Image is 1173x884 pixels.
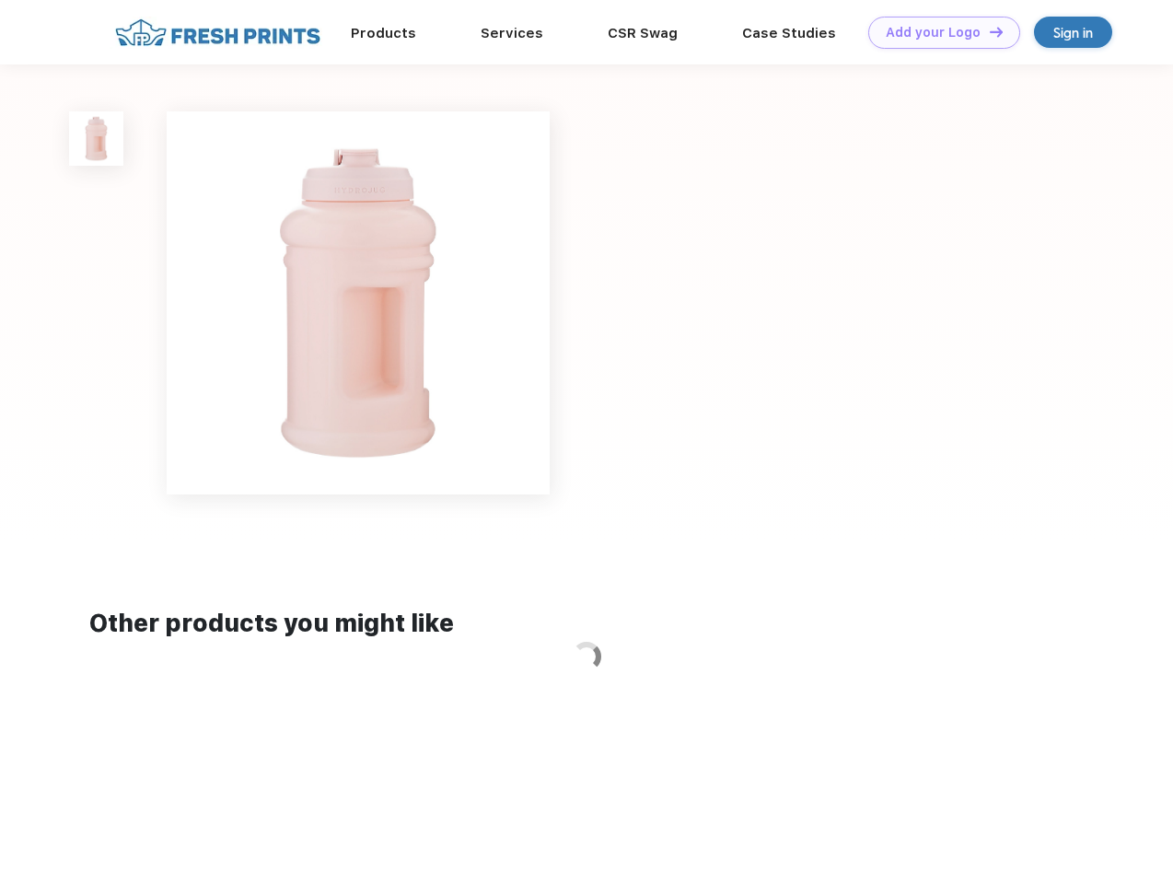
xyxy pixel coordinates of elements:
img: func=resize&h=640 [167,111,550,494]
img: func=resize&h=100 [69,111,123,166]
img: DT [990,27,1003,37]
div: Sign in [1053,22,1093,43]
a: Sign in [1034,17,1112,48]
a: Products [351,25,416,41]
div: Add your Logo [886,25,981,41]
div: Other products you might like [89,606,1083,642]
img: fo%20logo%202.webp [110,17,326,49]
